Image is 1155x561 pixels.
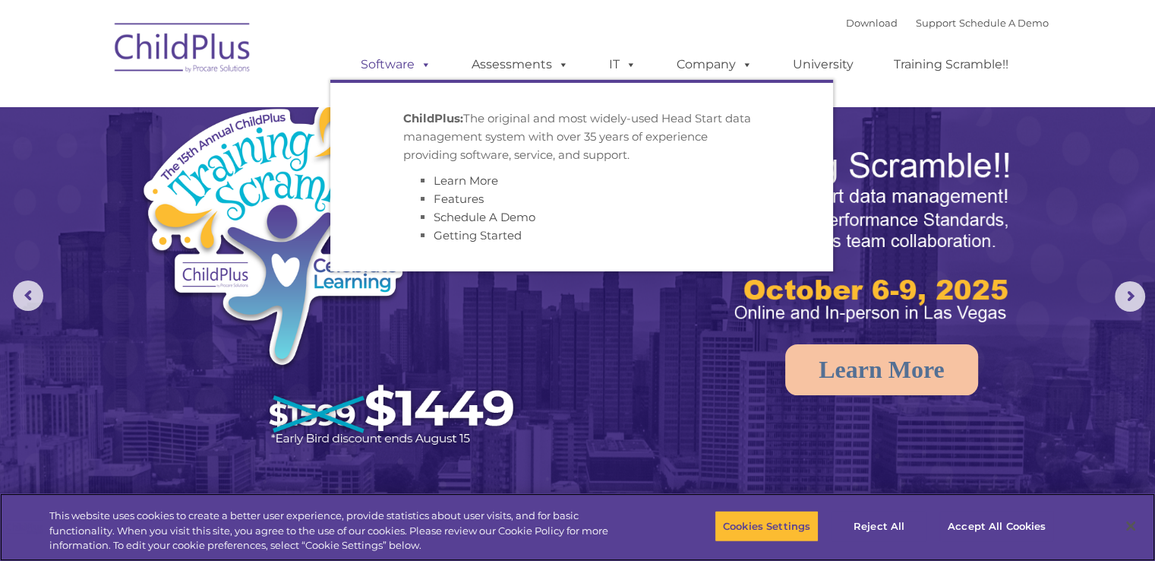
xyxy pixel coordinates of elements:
a: Learn More [785,344,978,395]
a: Learn More [434,173,498,188]
a: Getting Started [434,228,522,242]
a: Features [434,192,484,206]
a: Software [346,49,447,80]
a: Company [661,49,768,80]
a: Assessments [456,49,584,80]
span: Phone number [211,163,276,174]
a: Download [846,17,898,29]
img: ChildPlus by Procare Solutions [107,12,259,88]
p: The original and most widely-used Head Start data management system with over 35 years of experie... [403,109,760,164]
button: Close [1114,509,1147,543]
strong: ChildPlus: [403,111,463,125]
span: Last name [211,100,257,112]
a: Schedule A Demo [434,210,535,224]
button: Accept All Cookies [939,510,1054,542]
a: Support [916,17,956,29]
a: Schedule A Demo [959,17,1049,29]
a: University [778,49,869,80]
a: Training Scramble!! [879,49,1024,80]
font: | [846,17,1049,29]
div: This website uses cookies to create a better user experience, provide statistics about user visit... [49,509,636,553]
button: Cookies Settings [715,510,819,542]
a: IT [594,49,652,80]
button: Reject All [832,510,926,542]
